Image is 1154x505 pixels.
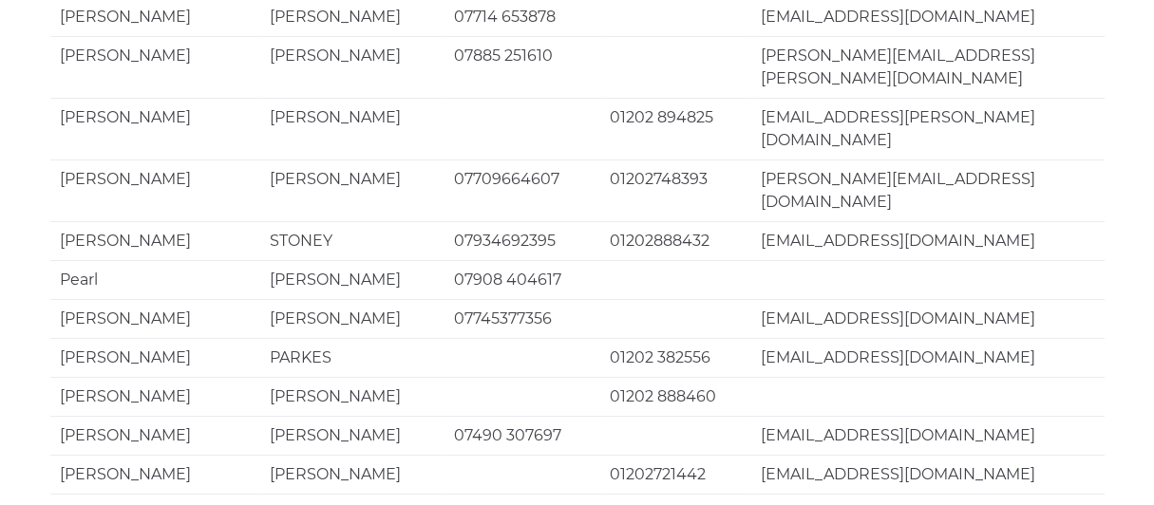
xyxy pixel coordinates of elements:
td: [PERSON_NAME] [260,260,445,299]
td: [PERSON_NAME][EMAIL_ADDRESS][PERSON_NAME][DOMAIN_NAME] [751,36,1105,98]
td: [EMAIL_ADDRESS][DOMAIN_NAME] [751,455,1105,494]
td: 07934692395 [445,221,600,260]
td: [PERSON_NAME] [50,455,260,494]
td: [PERSON_NAME][EMAIL_ADDRESS][DOMAIN_NAME] [751,159,1105,221]
td: [EMAIL_ADDRESS][DOMAIN_NAME] [751,338,1105,377]
td: 07908 404617 [445,260,600,299]
td: STONEY [260,221,445,260]
td: [PERSON_NAME] [260,98,445,159]
td: [PERSON_NAME] [50,36,260,98]
td: [PERSON_NAME] [260,377,445,416]
td: 01202 382556 [600,338,751,377]
td: [EMAIL_ADDRESS][DOMAIN_NAME] [751,299,1105,338]
td: [PERSON_NAME] [260,455,445,494]
td: [PERSON_NAME] [50,338,260,377]
td: [PERSON_NAME] [50,159,260,221]
td: 01202888432 [600,221,751,260]
td: 07745377356 [445,299,600,338]
td: 07709664607 [445,159,600,221]
td: [PERSON_NAME] [260,159,445,221]
td: [PERSON_NAME] [260,36,445,98]
td: PARKES [260,338,445,377]
td: [EMAIL_ADDRESS][DOMAIN_NAME] [751,416,1105,455]
td: [EMAIL_ADDRESS][PERSON_NAME][DOMAIN_NAME] [751,98,1105,159]
td: 01202721442 [600,455,751,494]
td: 07885 251610 [445,36,600,98]
td: Pearl [50,260,260,299]
td: [PERSON_NAME] [260,416,445,455]
td: 07490 307697 [445,416,600,455]
td: 01202 894825 [600,98,751,159]
td: [EMAIL_ADDRESS][DOMAIN_NAME] [751,221,1105,260]
td: [PERSON_NAME] [260,299,445,338]
td: [PERSON_NAME] [50,299,260,338]
td: 01202 888460 [600,377,751,416]
td: [PERSON_NAME] [50,221,260,260]
td: 01202748393 [600,159,751,221]
td: [PERSON_NAME] [50,377,260,416]
td: [PERSON_NAME] [50,98,260,159]
td: [PERSON_NAME] [50,416,260,455]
